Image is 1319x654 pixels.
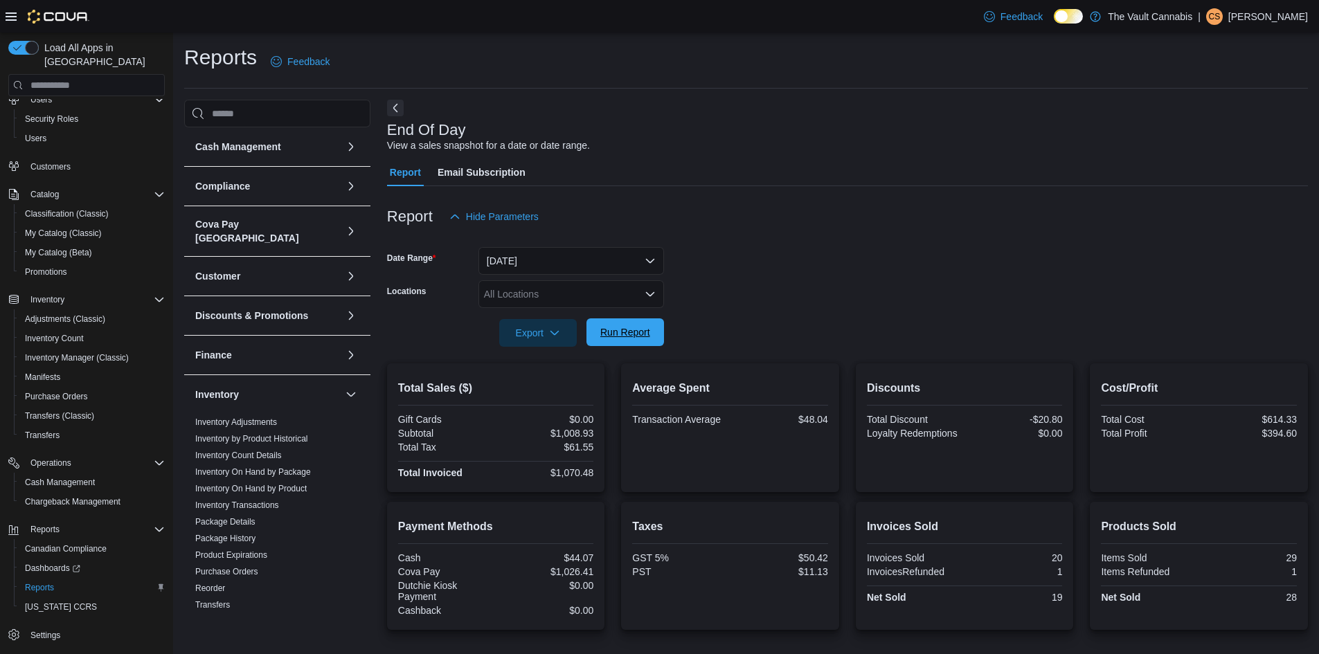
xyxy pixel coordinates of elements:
[343,178,359,194] button: Compliance
[25,247,92,258] span: My Catalog (Beta)
[25,410,94,421] span: Transfers (Classic)
[499,580,593,591] div: $0.00
[14,539,170,558] button: Canadian Compliance
[1101,428,1196,439] div: Total Profit
[19,541,165,557] span: Canadian Compliance
[398,428,493,439] div: Subtotal
[3,520,170,539] button: Reports
[390,158,421,186] span: Report
[14,492,170,511] button: Chargeback Management
[25,133,46,144] span: Users
[19,111,165,127] span: Security Roles
[195,566,258,577] span: Purchase Orders
[967,592,1062,603] div: 19
[867,428,962,439] div: Loyalty Redemptions
[19,560,165,576] span: Dashboards
[195,433,308,444] span: Inventory by Product Historical
[195,179,340,193] button: Compliance
[19,541,112,557] a: Canadian Compliance
[398,380,594,397] h2: Total Sales ($)
[387,122,466,138] h3: End Of Day
[19,311,165,327] span: Adjustments (Classic)
[387,208,433,225] h3: Report
[14,558,170,578] a: Dashboards
[499,552,593,563] div: $44.07
[398,552,493,563] div: Cash
[1209,8,1221,25] span: CS
[632,552,727,563] div: GST 5%
[19,579,165,596] span: Reports
[195,348,232,362] h3: Finance
[265,48,335,75] a: Feedback
[343,347,359,363] button: Finance
[1001,10,1043,24] span: Feedback
[14,578,170,597] button: Reports
[867,518,1063,535] h2: Invoices Sold
[25,372,60,383] span: Manifests
[733,414,828,425] div: $48.04
[1202,414,1297,425] div: $614.33
[19,225,165,242] span: My Catalog (Classic)
[14,597,170,617] button: [US_STATE] CCRS
[195,517,255,527] a: Package Details
[398,566,493,577] div: Cova Pay
[30,94,52,105] span: Users
[19,599,102,615] a: [US_STATE] CCRS
[25,314,105,325] span: Adjustments (Classic)
[25,521,165,538] span: Reports
[28,10,89,24] img: Cova
[25,158,76,175] a: Customers
[19,111,84,127] a: Security Roles
[19,408,100,424] a: Transfers (Classic)
[25,601,97,612] span: [US_STATE] CCRS
[466,210,539,224] span: Hide Parameters
[398,442,493,453] div: Total Tax
[25,91,165,108] span: Users
[195,484,307,493] a: Inventory On Hand by Product
[499,605,593,616] div: $0.00
[867,552,962,563] div: Invoices Sold
[195,417,277,428] span: Inventory Adjustments
[1202,592,1297,603] div: 28
[1054,9,1083,24] input: Dark Mode
[14,473,170,492] button: Cash Management
[343,386,359,403] button: Inventory
[25,186,64,203] button: Catalog
[733,566,828,577] div: $11.13
[19,349,165,366] span: Inventory Manager (Classic)
[195,467,311,477] a: Inventory On Hand by Package
[1101,380,1297,397] h2: Cost/Profit
[25,391,88,402] span: Purchase Orders
[867,592,906,603] strong: Net Sold
[25,352,129,363] span: Inventory Manager (Classic)
[19,330,89,347] a: Inventory Count
[632,380,828,397] h2: Average Spent
[1101,592,1140,603] strong: Net Sold
[25,158,165,175] span: Customers
[499,428,593,439] div: $1,008.93
[19,330,165,347] span: Inventory Count
[184,414,370,619] div: Inventory
[30,161,71,172] span: Customers
[1101,566,1196,577] div: Items Refunded
[478,247,664,275] button: [DATE]
[195,348,340,362] button: Finance
[1101,414,1196,425] div: Total Cost
[25,113,78,125] span: Security Roles
[398,414,493,425] div: Gift Cards
[14,204,170,224] button: Classification (Classic)
[195,450,282,461] span: Inventory Count Details
[387,100,404,116] button: Next
[195,483,307,494] span: Inventory On Hand by Product
[25,626,165,644] span: Settings
[499,414,593,425] div: $0.00
[195,417,277,427] a: Inventory Adjustments
[30,189,59,200] span: Catalog
[343,307,359,324] button: Discounts & Promotions
[1206,8,1223,25] div: Courtney Sinclair
[14,243,170,262] button: My Catalog (Beta)
[14,262,170,282] button: Promotions
[25,563,80,574] span: Dashboards
[195,388,239,401] h3: Inventory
